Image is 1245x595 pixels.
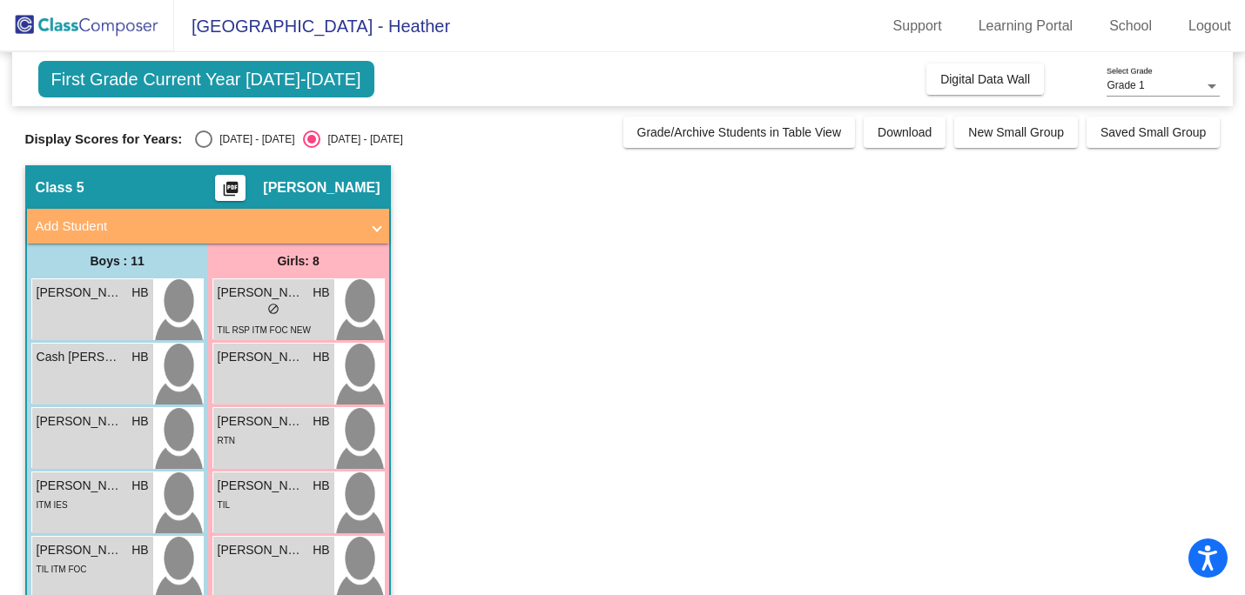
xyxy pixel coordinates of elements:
button: Grade/Archive Students in Table View [623,117,856,148]
div: Boys : 11 [27,244,208,278]
span: TIL [218,500,230,510]
button: New Small Group [954,117,1078,148]
span: First Grade Current Year [DATE]-[DATE] [38,61,374,97]
span: Saved Small Group [1100,125,1206,139]
div: Girls: 8 [208,244,389,278]
span: RTN [218,436,235,445]
span: HB [131,541,148,559]
span: Class 5 [36,179,84,197]
mat-expansion-panel-header: Add Student [27,209,389,244]
div: [DATE] - [DATE] [212,131,294,147]
span: ITM IES [37,500,68,510]
a: Learning Portal [965,12,1087,40]
span: do_not_disturb_alt [267,303,279,315]
span: [PERSON_NAME] [218,541,305,559]
a: School [1095,12,1166,40]
span: HB [313,348,329,366]
button: Digital Data Wall [926,64,1044,95]
button: Print Students Details [215,175,246,201]
span: TIL RSP ITM FOC NEW [218,325,311,335]
span: [PERSON_NAME] [37,477,124,495]
button: Saved Small Group [1087,117,1220,148]
span: Download [878,125,932,139]
span: HB [131,412,148,431]
mat-radio-group: Select an option [195,130,402,148]
span: New Small Group [968,125,1064,139]
span: [PERSON_NAME] [218,477,305,495]
span: [PERSON_NAME] [218,284,305,302]
mat-icon: picture_as_pdf [220,180,241,204]
span: Grade 1 [1107,79,1144,91]
a: Support [879,12,956,40]
span: [PERSON_NAME] [37,412,124,431]
span: [PERSON_NAME] [218,412,305,431]
span: [GEOGRAPHIC_DATA] - Heather [174,12,450,40]
span: HB [313,284,329,302]
div: [DATE] - [DATE] [320,131,402,147]
span: HB [131,477,148,495]
span: [PERSON_NAME] [37,541,124,559]
span: Digital Data Wall [940,72,1030,86]
a: Logout [1174,12,1245,40]
span: Grade/Archive Students in Table View [637,125,842,139]
span: [PERSON_NAME] [218,348,305,366]
button: Download [864,117,946,148]
span: HB [131,284,148,302]
span: HB [313,541,329,559]
span: HB [313,412,329,431]
span: TIL ITM FOC [37,565,87,574]
span: [PERSON_NAME] [263,179,380,197]
span: Display Scores for Years: [25,131,183,147]
span: Cash [PERSON_NAME] [37,348,124,366]
span: HB [313,477,329,495]
span: [PERSON_NAME] [37,284,124,302]
mat-panel-title: Add Student [36,217,360,237]
span: HB [131,348,148,366]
